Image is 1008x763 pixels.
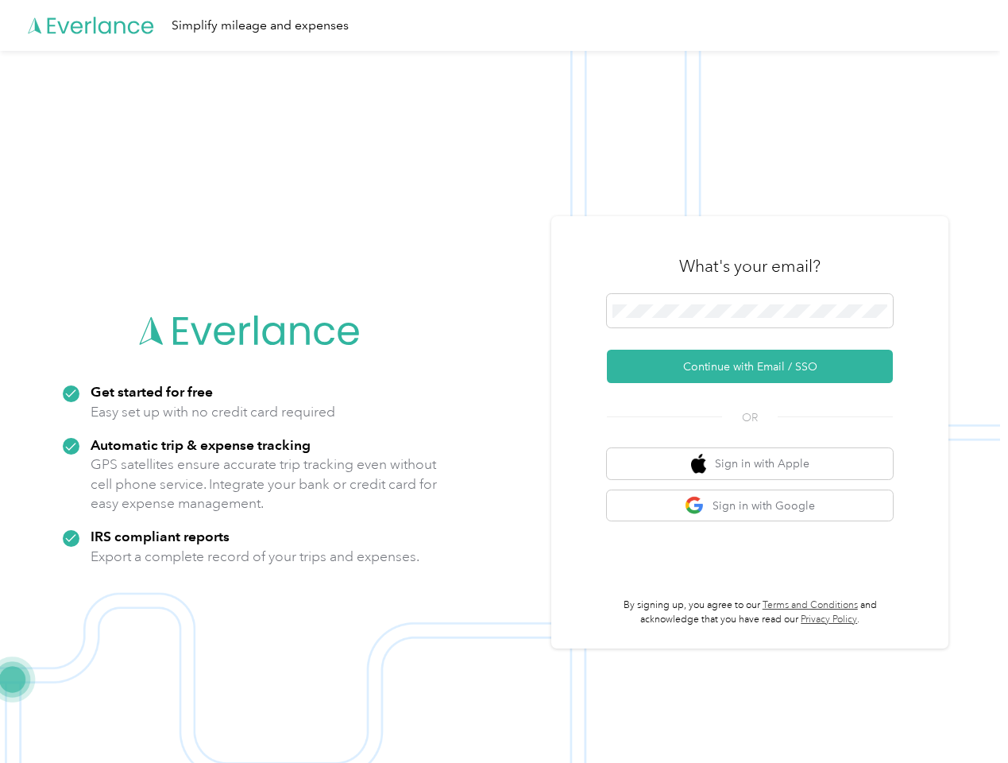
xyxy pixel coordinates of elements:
span: OR [722,409,778,426]
strong: Get started for free [91,383,213,400]
img: google logo [685,496,705,516]
button: Continue with Email / SSO [607,350,893,383]
a: Terms and Conditions [763,599,858,611]
strong: Automatic trip & expense tracking [91,436,311,453]
p: Easy set up with no credit card required [91,402,335,422]
div: Simplify mileage and expenses [172,16,349,36]
p: By signing up, you agree to our and acknowledge that you have read our . [607,598,893,626]
h3: What's your email? [679,255,821,277]
img: apple logo [691,454,707,474]
strong: IRS compliant reports [91,528,230,544]
p: Export a complete record of your trips and expenses. [91,547,419,567]
button: google logoSign in with Google [607,490,893,521]
a: Privacy Policy [801,614,857,626]
button: apple logoSign in with Apple [607,448,893,479]
p: GPS satellites ensure accurate trip tracking even without cell phone service. Integrate your bank... [91,455,438,513]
